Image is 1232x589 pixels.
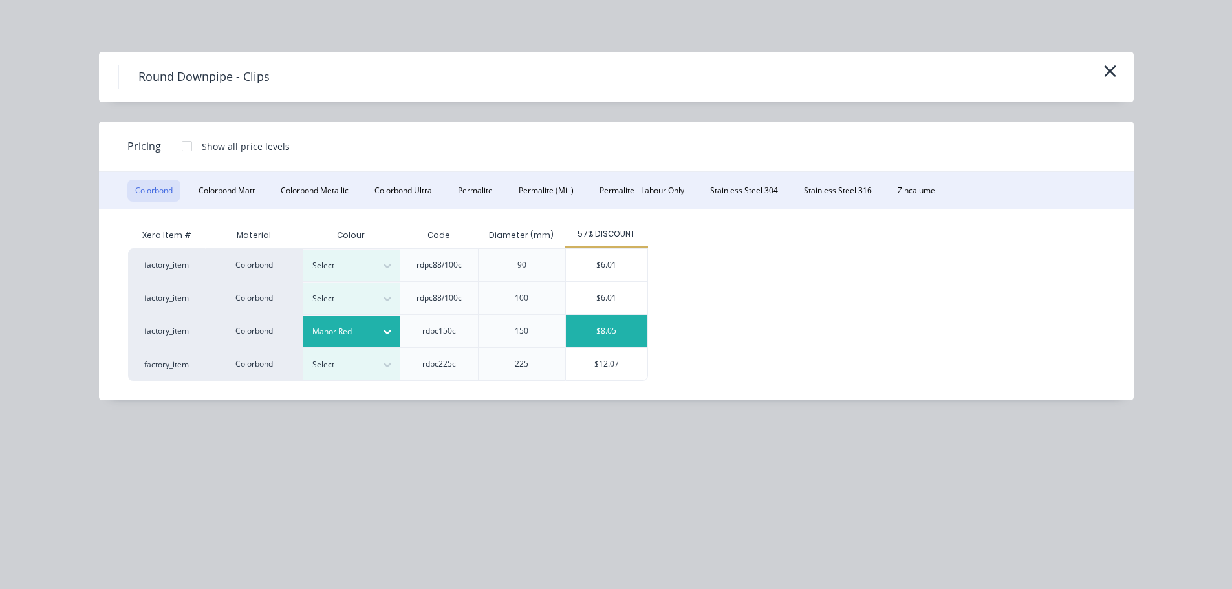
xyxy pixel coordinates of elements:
div: factory_item [128,281,206,314]
h4: Round Downpipe - Clips [118,65,289,89]
div: Show all price levels [202,140,290,153]
button: Permalite - Labour Only [592,180,692,202]
button: Colorbond Matt [191,180,263,202]
div: Diameter (mm) [479,219,564,252]
button: Zincalume [890,180,943,202]
div: $8.05 [566,315,647,347]
div: Colorbond [206,248,303,281]
span: Pricing [127,138,161,154]
div: Xero Item # [128,222,206,248]
div: rdpc150c [422,325,456,337]
button: Stainless Steel 304 [702,180,786,202]
button: Colorbond Ultra [367,180,440,202]
div: 90 [517,259,526,271]
div: factory_item [128,314,206,347]
div: $6.01 [566,282,647,314]
div: Material [206,222,303,248]
button: Colorbond [127,180,180,202]
button: Colorbond Metallic [273,180,356,202]
button: Stainless Steel 316 [796,180,880,202]
div: rdpc88/100c [416,292,462,304]
div: factory_item [128,347,206,381]
div: $12.07 [566,348,647,380]
div: Code [417,219,460,252]
div: 100 [515,292,528,304]
div: factory_item [128,248,206,281]
button: Permalite (Mill) [511,180,581,202]
div: $6.01 [566,249,647,281]
div: 225 [515,358,528,370]
div: 150 [515,325,528,337]
div: Colorbond [206,347,303,381]
div: rdpc88/100c [416,259,462,271]
div: Colorbond [206,281,303,314]
div: Colorbond [206,314,303,347]
div: Colour [303,222,400,248]
div: rdpc225c [422,358,456,370]
div: 57% DISCOUNT [565,228,648,240]
button: Permalite [450,180,501,202]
